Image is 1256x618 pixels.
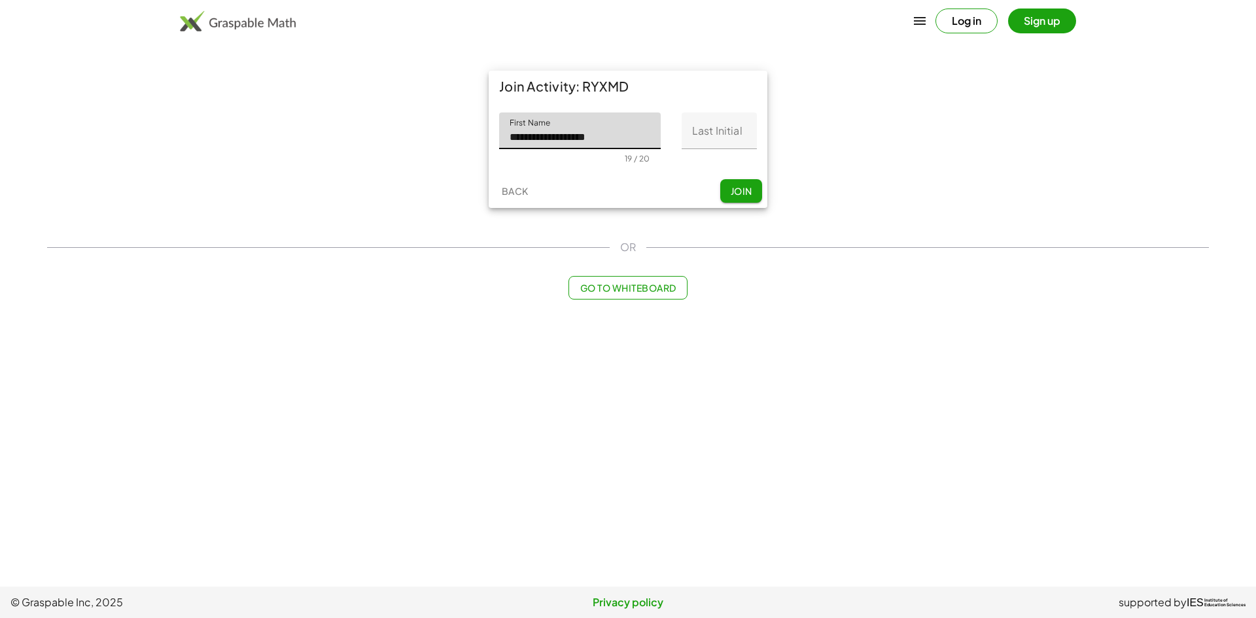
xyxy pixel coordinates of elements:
[494,179,536,203] button: Back
[935,9,998,33] button: Log in
[1008,9,1076,33] button: Sign up
[422,594,833,610] a: Privacy policy
[730,185,752,197] span: Join
[1204,598,1246,608] span: Institute of Education Sciences
[1119,594,1187,610] span: supported by
[10,594,422,610] span: © Graspable Inc, 2025
[1187,596,1204,609] span: IES
[489,71,767,102] div: Join Activity: RYXMD
[501,185,528,197] span: Back
[720,179,762,203] button: Join
[620,239,636,255] span: OR
[1187,594,1246,610] a: IESInstitute ofEducation Sciences
[625,154,650,163] div: 19 / 20
[568,276,687,300] button: Go to Whiteboard
[580,282,676,294] span: Go to Whiteboard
